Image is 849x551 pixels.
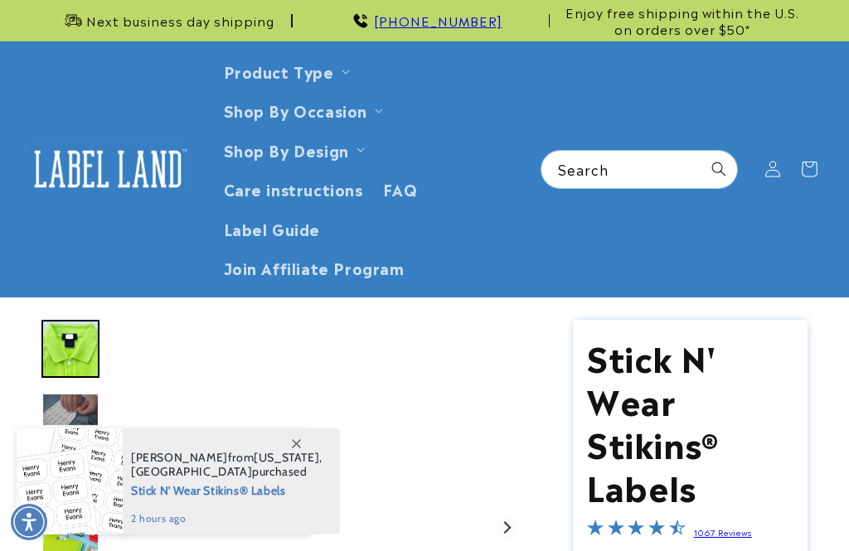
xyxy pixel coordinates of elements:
[383,179,418,198] span: FAQ
[41,320,99,378] div: Go to slide 2
[701,151,737,187] button: Search
[214,169,373,208] a: Care instructions
[11,504,47,540] div: Accessibility Menu
[214,51,357,90] summary: Product Type
[41,380,99,438] div: Go to slide 3
[587,521,685,541] span: 4.7-star overall rating
[224,219,321,238] span: Label Guide
[214,130,371,169] summary: Shop By Design
[131,451,323,479] span: from , purchased
[224,60,334,82] a: Product Type
[254,450,319,465] span: [US_STATE]
[86,12,274,29] span: Next business day shipping
[131,464,252,479] span: [GEOGRAPHIC_DATA]
[224,100,368,119] span: Shop By Occasion
[25,143,191,195] img: Label Land
[683,480,832,534] iframe: Gorgias live chat messenger
[587,335,793,507] h1: Stick N' Wear Stikins® Labels
[131,450,228,465] span: [PERSON_NAME]
[224,138,349,161] a: Shop By Design
[214,248,415,287] a: Join Affiliate Program
[373,169,428,208] a: FAQ
[374,11,502,30] a: [PHONE_NUMBER]
[214,90,391,129] summary: Shop By Occasion
[41,393,99,427] img: null
[495,516,517,539] button: Next slide
[224,179,363,198] span: Care instructions
[41,320,99,378] img: Stick N' Wear® Labels - Label Land
[224,258,405,277] span: Join Affiliate Program
[556,4,808,36] span: Enjoy free shipping within the U.S. on orders over $50*
[19,138,197,201] a: Label Land
[214,209,331,248] a: Label Guide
